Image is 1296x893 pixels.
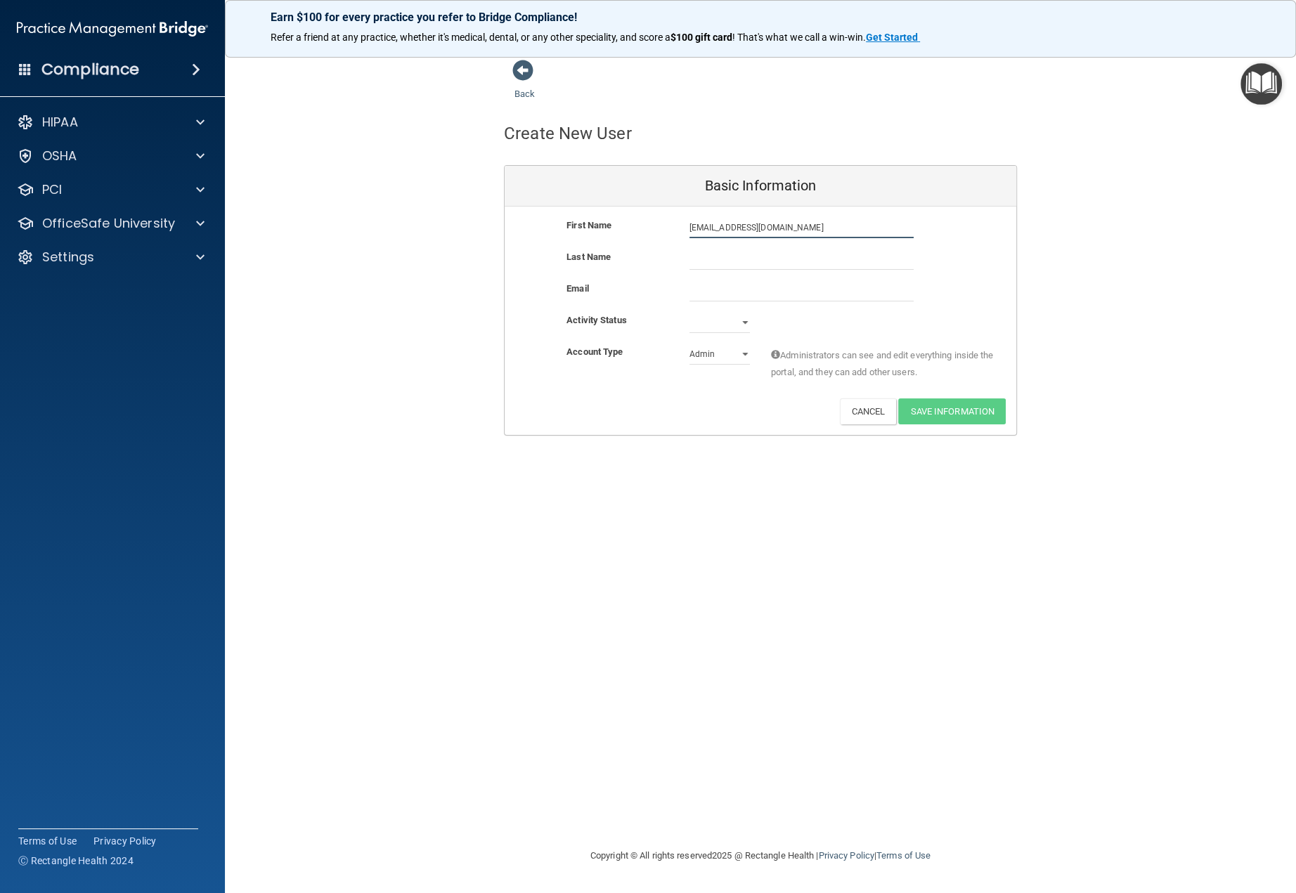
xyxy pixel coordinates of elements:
img: PMB logo [17,15,208,43]
p: OfficeSafe University [42,215,175,232]
div: Copyright © All rights reserved 2025 @ Rectangle Health | | [504,833,1017,878]
strong: Get Started [866,32,918,43]
a: HIPAA [17,114,205,131]
span: Ⓒ Rectangle Health 2024 [18,854,134,868]
b: Account Type [566,346,623,357]
button: Cancel [840,398,897,424]
a: Get Started [866,32,920,43]
a: Terms of Use [18,834,77,848]
p: PCI [42,181,62,198]
p: HIPAA [42,114,78,131]
p: OSHA [42,148,77,164]
span: ! That's what we call a win-win. [732,32,866,43]
b: Last Name [566,252,611,262]
b: Activity Status [566,315,627,325]
span: Refer a friend at any practice, whether it's medical, dental, or any other speciality, and score a [271,32,670,43]
h4: Create New User [504,124,632,143]
button: Save Information [898,398,1006,424]
p: Earn $100 for every practice you refer to Bridge Compliance! [271,11,1250,24]
h4: Compliance [41,60,139,79]
a: OfficeSafe University [17,215,205,232]
a: Terms of Use [876,850,931,861]
div: Basic Information [505,166,1016,207]
a: Privacy Policy [818,850,874,861]
a: OSHA [17,148,205,164]
p: Settings [42,249,94,266]
a: Privacy Policy [93,834,157,848]
b: Email [566,283,589,294]
a: PCI [17,181,205,198]
b: First Name [566,220,611,230]
button: Open Resource Center [1240,63,1282,105]
a: Back [514,72,535,99]
a: Settings [17,249,205,266]
span: Administrators can see and edit everything inside the portal, and they can add other users. [771,347,995,381]
strong: $100 gift card [670,32,732,43]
